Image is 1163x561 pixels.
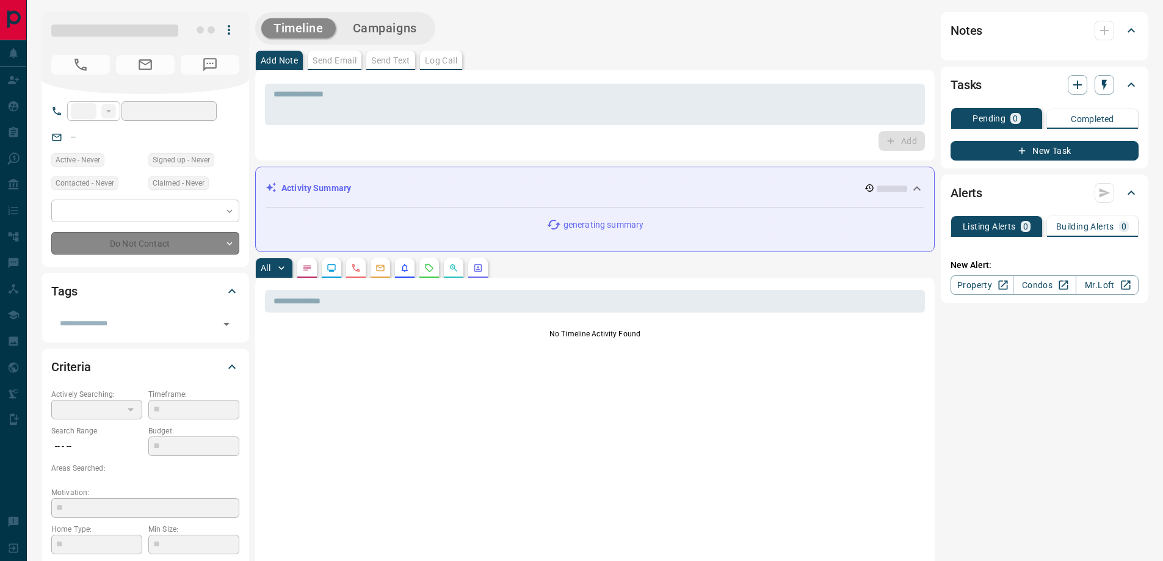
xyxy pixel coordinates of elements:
a: Property [951,275,1013,295]
span: Active - Never [56,154,100,166]
button: Open [218,316,235,333]
h2: Alerts [951,183,982,203]
a: -- [71,132,76,142]
a: Mr.Loft [1076,275,1139,295]
p: Motivation: [51,487,239,498]
p: Actively Searching: [51,389,142,400]
div: Criteria [51,352,239,382]
p: 0 [1013,114,1018,123]
svg: Lead Browsing Activity [327,263,336,273]
span: No Email [116,55,175,74]
div: Tasks [951,70,1139,100]
div: Activity Summary [266,177,924,200]
p: -- - -- [51,436,142,457]
p: Home Type: [51,524,142,535]
svg: Listing Alerts [400,263,410,273]
h2: Tags [51,281,77,301]
p: generating summary [563,219,643,231]
svg: Opportunities [449,263,458,273]
p: Min Size: [148,524,239,535]
span: Signed up - Never [153,154,210,166]
p: All [261,264,270,272]
h2: Tasks [951,75,982,95]
button: Timeline [261,18,336,38]
p: New Alert: [951,259,1139,272]
p: Listing Alerts [963,222,1016,231]
span: Claimed - Never [153,177,205,189]
div: Notes [951,16,1139,45]
svg: Notes [302,263,312,273]
span: No Number [181,55,239,74]
h2: Criteria [51,357,91,377]
h2: Notes [951,21,982,40]
p: Activity Summary [281,182,351,195]
p: 0 [1023,222,1028,231]
svg: Calls [351,263,361,273]
div: Tags [51,277,239,306]
p: Add Note [261,56,298,65]
span: No Number [51,55,110,74]
p: Building Alerts [1056,222,1114,231]
p: Completed [1071,115,1114,123]
p: 0 [1121,222,1126,231]
p: Areas Searched: [51,463,239,474]
a: Condos [1013,275,1076,295]
svg: Requests [424,263,434,273]
p: Budget: [148,425,239,436]
svg: Emails [375,263,385,273]
svg: Agent Actions [473,263,483,273]
div: Do Not Contact [51,232,239,255]
button: Campaigns [341,18,429,38]
p: Pending [973,114,1005,123]
div: Alerts [951,178,1139,208]
span: Contacted - Never [56,177,114,189]
p: Timeframe: [148,389,239,400]
button: New Task [951,141,1139,161]
p: No Timeline Activity Found [265,328,925,339]
p: Search Range: [51,425,142,436]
